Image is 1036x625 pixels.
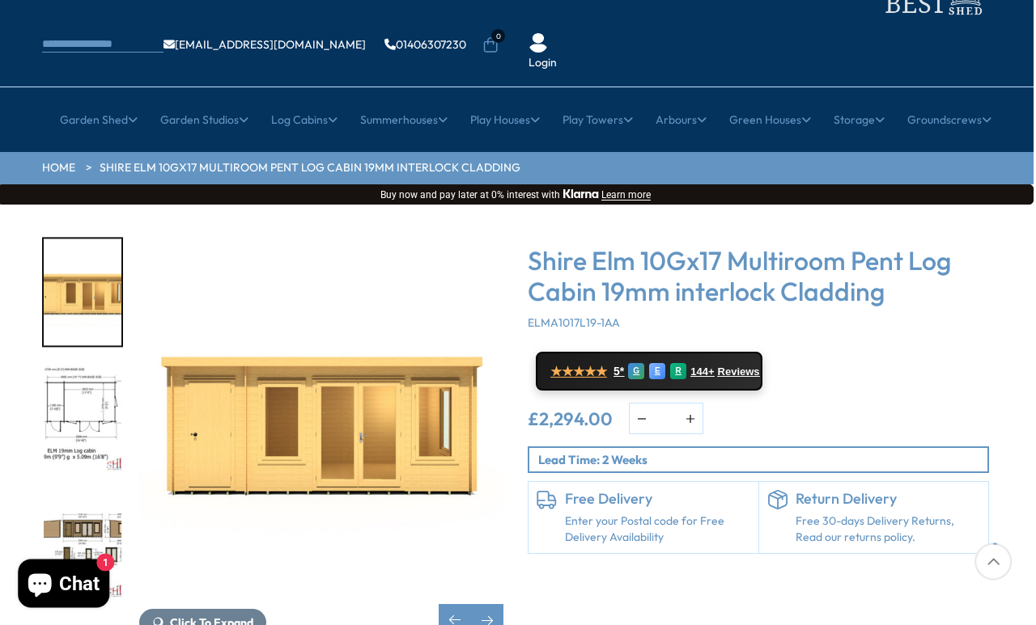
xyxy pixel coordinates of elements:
[44,366,121,474] img: Elm2990x50909_9x16_8PLAN_fa07f756-2e9b-4080-86e3-fc095bf7bbd6_200x200.jpg
[271,100,338,141] a: Log Cabins
[42,491,123,602] div: 4 / 10
[656,100,707,141] a: Arbours
[796,514,981,546] p: Free 30-days Delivery Returns, Read our returns policy.
[100,161,520,177] a: Shire Elm 10Gx17 Multiroom Pent Log Cabin 19mm interlock Cladding
[907,100,991,141] a: Groundscrews
[690,366,714,379] span: 144+
[160,100,248,141] a: Garden Studios
[563,100,633,141] a: Play Towers
[538,452,987,469] p: Lead Time: 2 Weeks
[834,100,885,141] a: Storage
[42,365,123,475] div: 3 / 10
[360,100,448,141] a: Summerhouses
[528,246,989,308] h3: Shire Elm 10Gx17 Multiroom Pent Log Cabin 19mm interlock Cladding
[729,100,811,141] a: Green Houses
[528,411,613,429] ins: £2,294.00
[529,56,557,72] a: Login
[649,364,665,380] div: E
[42,161,75,177] a: HOME
[550,365,607,380] span: ★★★★★
[482,38,499,54] a: 0
[44,239,121,347] img: Elm2990x50909_9x16_8000_578f2222-942b-4b45-bcfa-3677885ef887_200x200.jpg
[565,514,750,546] a: Enter your Postal code for Free Delivery Availability
[536,353,762,391] a: ★★★★★ 5* G E R 144+ Reviews
[565,491,750,509] h6: Free Delivery
[13,560,114,612] inbox-online-store-chat: Shopify online store chat
[384,40,466,51] a: 01406307230
[628,364,644,380] div: G
[529,34,548,53] img: User Icon
[470,100,540,141] a: Play Houses
[528,316,620,331] span: ELMA1017L19-1AA
[670,364,686,380] div: R
[491,30,505,44] span: 0
[60,100,138,141] a: Garden Shed
[163,40,366,51] a: [EMAIL_ADDRESS][DOMAIN_NAME]
[44,492,121,600] img: Elm2990x50909_9x16_8mmft_eec6c100-4d89-4958-be31-173a0c41a430_200x200.jpg
[796,491,981,509] h6: Return Delivery
[42,238,123,348] div: 2 / 10
[139,238,503,602] img: Shire Elm 10Gx17 Multiroom Pent Log Cabin 19mm interlock Cladding - Best Shed
[718,366,760,379] span: Reviews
